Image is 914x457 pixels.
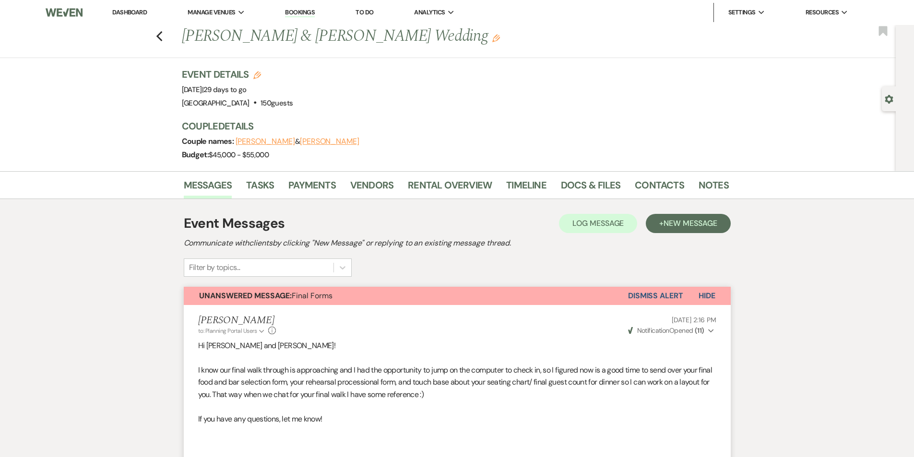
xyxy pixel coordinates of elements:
[561,177,620,199] a: Docs & Files
[236,138,295,145] button: [PERSON_NAME]
[261,98,293,108] span: 150 guests
[236,137,359,146] span: &
[198,315,276,327] h5: [PERSON_NAME]
[699,177,729,199] a: Notes
[199,291,332,301] span: Final Forms
[572,218,624,228] span: Log Message
[189,262,240,273] div: Filter by topics...
[198,327,266,335] button: to: Planning Portal Users
[203,85,247,94] span: 29 days to go
[198,327,257,335] span: to: Planning Portal Users
[188,8,235,17] span: Manage Venues
[182,25,612,48] h1: [PERSON_NAME] & [PERSON_NAME] Wedding
[628,326,704,335] span: Opened
[635,177,684,199] a: Contacts
[350,177,393,199] a: Vendors
[184,287,628,305] button: Unanswered Message:Final Forms
[184,177,232,199] a: Messages
[806,8,839,17] span: Resources
[184,237,731,249] h2: Communicate with clients by clicking "New Message" or replying to an existing message thread.
[672,316,716,324] span: [DATE] 2:16 PM
[356,8,373,16] a: To Do
[408,177,492,199] a: Rental Overview
[199,291,292,301] strong: Unanswered Message:
[112,8,147,16] a: Dashboard
[695,326,704,335] strong: ( 11 )
[184,213,285,234] h1: Event Messages
[683,287,731,305] button: Hide
[198,340,716,352] p: Hi [PERSON_NAME] and [PERSON_NAME]!
[182,150,209,160] span: Budget:
[182,98,249,108] span: [GEOGRAPHIC_DATA]
[506,177,546,199] a: Timeline
[637,326,669,335] span: Notification
[885,94,893,103] button: Open lead details
[182,85,247,94] span: [DATE]
[728,8,756,17] span: Settings
[414,8,445,17] span: Analytics
[559,214,637,233] button: Log Message
[202,85,247,94] span: |
[646,214,730,233] button: +New Message
[182,136,236,146] span: Couple names:
[209,150,269,160] span: $45,000 - $55,000
[285,8,315,17] a: Bookings
[699,291,715,301] span: Hide
[198,413,716,425] p: If you have any questions, let me know!
[288,177,336,199] a: Payments
[628,287,683,305] button: Dismiss Alert
[492,34,500,42] button: Edit
[182,119,719,133] h3: Couple Details
[664,218,717,228] span: New Message
[198,364,716,401] p: I know our final walk through is approaching and I had the opportunity to jump on the computer to...
[300,138,359,145] button: [PERSON_NAME]
[182,68,293,81] h3: Event Details
[627,326,716,336] button: NotificationOpened (11)
[46,2,82,23] img: Weven Logo
[246,177,274,199] a: Tasks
